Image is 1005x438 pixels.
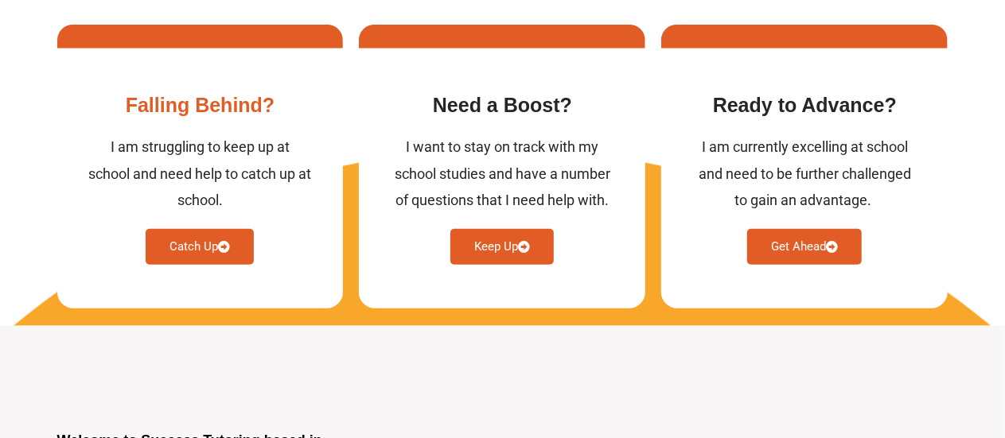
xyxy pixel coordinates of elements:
[450,229,554,265] a: Keep Up
[693,92,916,118] h3: Ready to Advance​?
[89,92,312,118] h3: Falling Behind​?
[693,134,916,213] div: I am currently excelling at school and need to be further challenged to gain an advantage. ​
[740,258,1005,438] iframe: Chat Widget
[391,92,614,118] h3: Need a Boost?
[89,134,312,213] div: I am struggling to keep up at school and need help to catch up at school.​​
[146,229,254,265] a: Catch Up
[747,229,862,265] a: Get Ahead
[391,134,614,213] div: I want to stay on track with my school studies and have a number of questions that I need help wi...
